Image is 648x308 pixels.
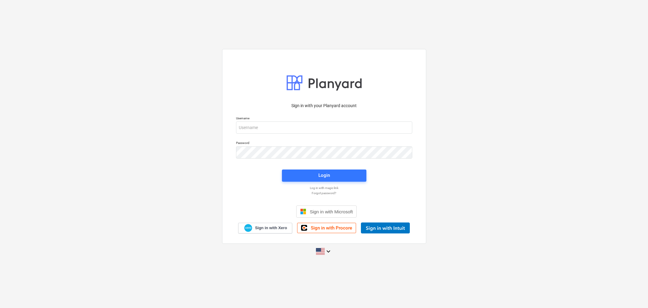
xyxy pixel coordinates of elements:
[233,186,415,190] a: Log in with magic link
[318,171,330,179] div: Login
[310,209,353,214] span: Sign in with Microsoft
[255,225,287,231] span: Sign in with Xero
[311,225,352,231] span: Sign in with Procore
[236,121,412,134] input: Username
[236,116,412,121] p: Username
[300,208,306,215] img: Microsoft logo
[233,191,415,195] a: Forgot password?
[297,223,356,233] a: Sign in with Procore
[325,248,332,255] i: keyboard_arrow_down
[238,223,292,233] a: Sign in with Xero
[236,141,412,146] p: Password
[236,103,412,109] p: Sign in with your Planyard account
[244,224,252,232] img: Xero logo
[282,170,366,182] button: Login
